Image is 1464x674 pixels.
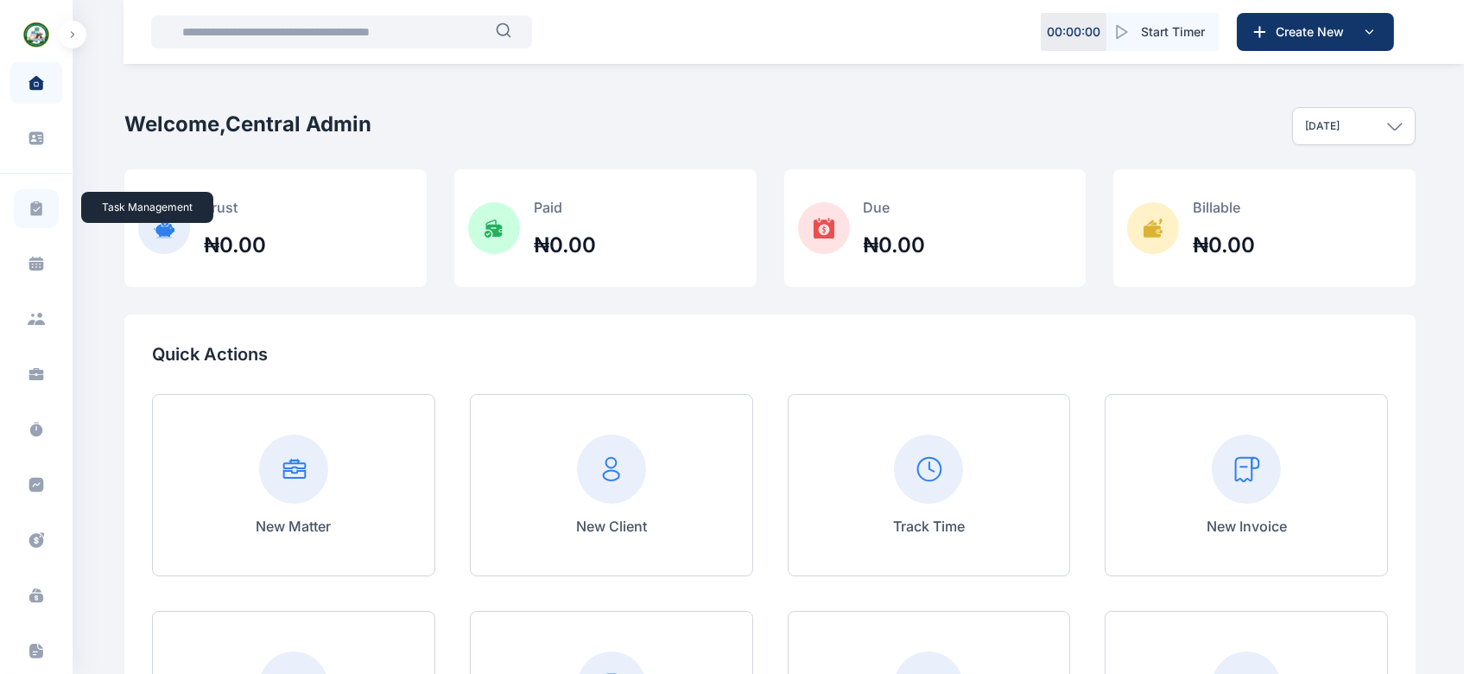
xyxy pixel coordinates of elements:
[864,197,926,218] p: Due
[124,111,371,138] h2: Welcome, Central Admin
[1106,13,1219,51] button: Start Timer
[256,516,331,537] p: New Matter
[893,516,965,537] p: Track Time
[1237,13,1394,51] button: Create New
[864,232,926,259] h2: ₦0.00
[576,516,647,537] p: New Client
[1193,197,1255,218] p: Billable
[1141,23,1205,41] span: Start Timer
[534,197,596,218] p: Paid
[204,232,266,259] h2: ₦0.00
[152,342,1388,366] p: Quick Actions
[1047,23,1100,41] p: 00 : 00 : 00
[534,232,596,259] h2: ₦0.00
[1305,119,1340,133] p: [DATE]
[1207,516,1287,537] p: New Invoice
[204,197,266,218] p: Trust
[1193,232,1255,259] h2: ₦0.00
[1269,23,1359,41] span: Create New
